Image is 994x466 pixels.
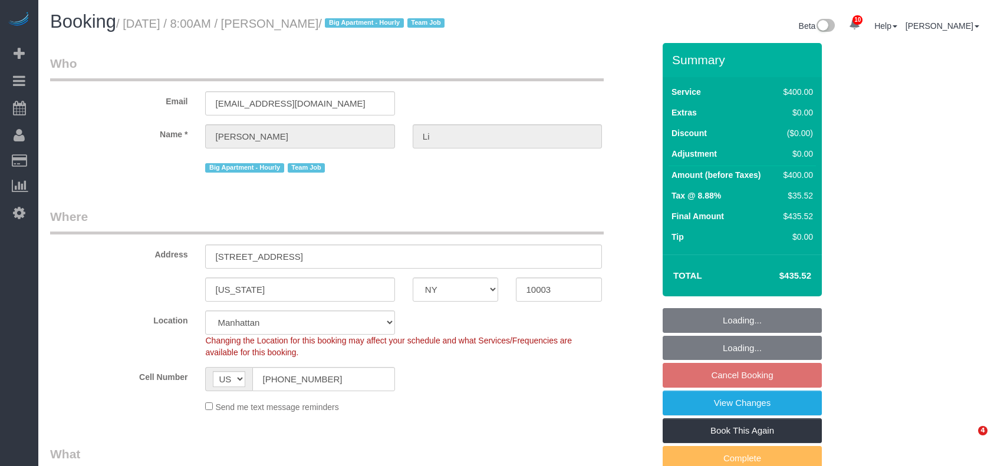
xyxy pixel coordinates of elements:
input: First Name [205,124,394,148]
img: Automaid Logo [7,12,31,28]
div: $435.52 [779,210,813,222]
span: 4 [978,426,988,435]
input: City [205,277,394,302]
legend: Who [50,55,604,81]
label: Email [41,91,196,107]
span: Big Apartment - Hourly [325,18,403,28]
label: Amount (before Taxes) [672,169,761,181]
label: Location [41,310,196,326]
label: Discount [672,127,707,139]
input: Email [205,91,394,115]
input: Zip Code [516,277,602,302]
a: Book This Again [663,418,822,443]
label: Tip [672,231,684,243]
label: Service [672,86,701,98]
label: Final Amount [672,210,724,222]
label: Extras [672,107,697,118]
span: / [318,17,448,30]
a: View Changes [663,391,822,415]
a: 10 [843,12,866,38]
span: Big Apartment - Hourly [205,163,284,173]
strong: Total [673,270,702,280]
label: Address [41,244,196,260]
span: Changing the Location for this booking may affect your schedule and what Services/Frequencies are... [205,336,572,357]
div: $0.00 [779,148,813,160]
label: Name * [41,124,196,140]
div: $35.52 [779,190,813,201]
input: Last Name [413,124,602,148]
iframe: Intercom live chat [954,426,982,454]
div: $0.00 [779,107,813,118]
span: Send me text message reminders [215,402,338,412]
div: ($0.00) [779,127,813,139]
div: $400.00 [779,169,813,181]
div: $0.00 [779,231,813,243]
a: Beta [799,21,835,31]
h4: $435.52 [744,271,811,281]
a: [PERSON_NAME] [906,21,979,31]
span: 10 [853,15,863,25]
a: Help [874,21,897,31]
label: Cell Number [41,367,196,383]
img: New interface [815,19,835,34]
h3: Summary [672,53,816,67]
label: Tax @ 8.88% [672,190,721,201]
legend: Where [50,208,604,234]
small: / [DATE] / 8:00AM / [PERSON_NAME] [116,17,448,30]
div: $400.00 [779,86,813,98]
input: Cell Number [252,367,394,391]
span: Team Job [407,18,445,28]
label: Adjustment [672,148,717,160]
span: Team Job [288,163,325,173]
span: Booking [50,11,116,32]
